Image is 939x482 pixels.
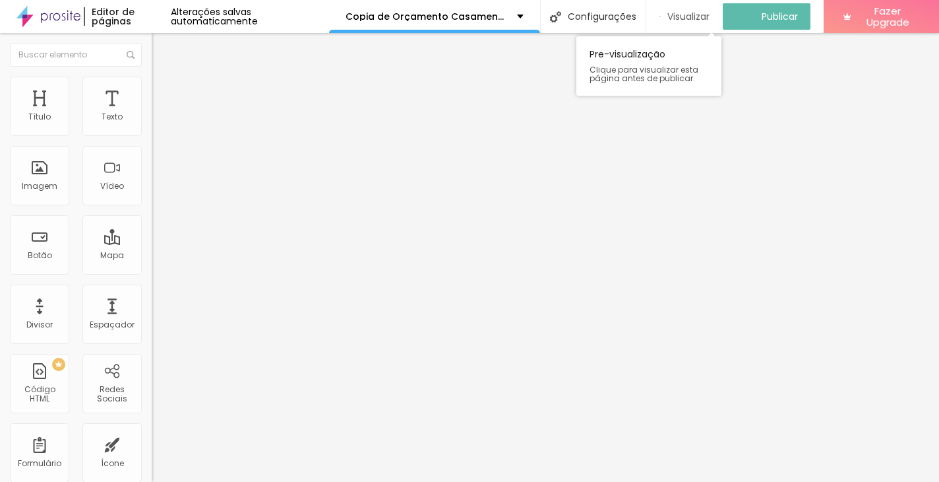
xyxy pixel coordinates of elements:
[762,11,798,22] span: Publicar
[646,3,722,30] button: Visualizar
[100,182,124,191] div: Vídeo
[346,12,507,21] p: Copia de Orçamento Casamento -2025
[26,320,53,329] div: Divisor
[550,11,561,22] img: Icone
[576,36,721,96] div: Pre-visualização
[90,320,135,329] div: Espaçador
[13,385,65,404] div: Código HTML
[857,5,919,28] span: Fazer Upgrade
[152,33,939,482] iframe: Editor
[102,112,123,121] div: Texto
[590,65,708,83] span: Clique para visualizar esta página antes de publicar.
[723,3,810,30] button: Publicar
[10,43,142,67] input: Buscar elemento
[28,112,51,121] div: Título
[18,459,61,468] div: Formulário
[101,459,124,468] div: Ícone
[171,7,329,26] div: Alterações salvas automaticamente
[86,385,138,404] div: Redes Sociais
[127,51,135,59] img: Icone
[667,11,710,22] span: Visualizar
[84,7,171,26] div: Editor de páginas
[100,251,124,260] div: Mapa
[22,182,57,191] div: Imagem
[28,251,52,260] div: Botão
